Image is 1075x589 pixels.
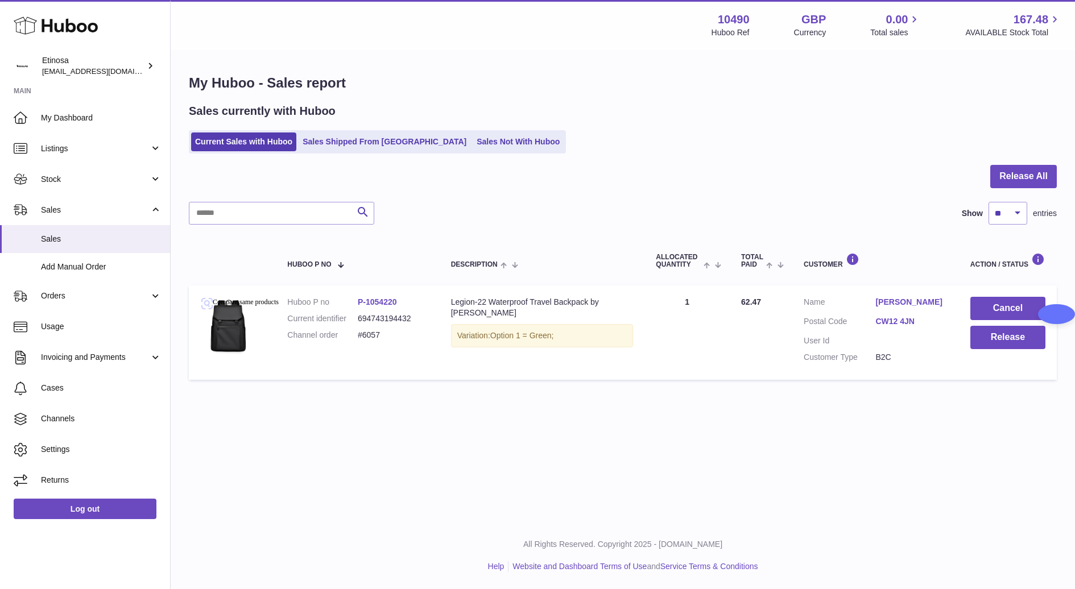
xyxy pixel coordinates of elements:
[804,297,875,310] dt: Name
[41,383,162,393] span: Cases
[990,165,1057,188] button: Release All
[41,205,150,215] span: Sales
[508,561,758,572] li: and
[741,297,761,306] span: 62.47
[804,352,875,363] dt: Customer Type
[14,57,31,74] img: Wolphuk@gmail.com
[875,297,947,308] a: [PERSON_NAME]
[801,12,826,27] strong: GBP
[965,12,1061,38] a: 167.48 AVAILABLE Stock Total
[1033,208,1057,219] span: entries
[794,27,826,38] div: Currency
[41,174,150,185] span: Stock
[970,253,1045,268] div: Action / Status
[279,298,282,304] img: Sc04c7ecdac3c49e6a1b19c987a4e3931O.png
[41,234,162,244] span: Sales
[14,499,156,519] a: Log out
[804,253,948,268] div: Customer
[451,297,634,318] div: Legion-22 Waterproof Travel Backpack by [PERSON_NAME]
[42,67,167,76] span: [EMAIL_ADDRESS][DOMAIN_NAME]
[189,103,336,119] h2: Sales currently with Huboo
[358,297,397,306] a: P-1054220
[41,291,150,301] span: Orders
[287,261,331,268] span: Huboo P no
[804,316,875,330] dt: Postal Code
[41,113,162,123] span: My Dashboard
[490,331,554,340] span: Option 1 = Green;
[451,261,498,268] span: Description
[358,330,428,341] dd: #6057
[41,262,162,272] span: Add Manual Order
[512,562,647,571] a: Website and Dashboard Terms of Use
[41,444,162,455] span: Settings
[718,12,750,27] strong: 10490
[41,413,162,424] span: Channels
[965,27,1061,38] span: AVAILABLE Stock Total
[41,475,162,486] span: Returns
[41,143,150,154] span: Listings
[287,330,358,341] dt: Channel order
[299,132,470,151] a: Sales Shipped From [GEOGRAPHIC_DATA]
[189,74,1057,92] h1: My Huboo - Sales report
[1014,12,1048,27] span: 167.48
[660,562,758,571] a: Service Terms & Conditions
[473,132,564,151] a: Sales Not With Huboo
[287,297,358,308] dt: Huboo P no
[875,316,947,327] a: CW12 4JN
[287,313,358,324] dt: Current identifier
[191,132,296,151] a: Current Sales with Huboo
[41,321,162,332] span: Usage
[656,254,700,268] span: ALLOCATED Quantity
[970,326,1045,349] button: Release
[358,313,428,324] dd: 694743194432
[886,12,908,27] span: 0.00
[180,539,1066,550] p: All Rights Reserved. Copyright 2025 - [DOMAIN_NAME]
[875,352,947,363] dd: B2C
[213,298,279,309] span: Compare same products
[712,27,750,38] div: Huboo Ref
[962,208,983,219] label: Show
[741,254,763,268] span: Total paid
[804,335,875,346] dt: User Id
[970,297,1045,320] button: Cancel
[488,562,505,571] a: Help
[644,285,730,380] td: 1
[870,12,921,38] a: 0.00 Total sales
[42,55,144,77] div: Etinosa
[451,324,634,347] div: Variation:
[41,352,150,363] span: Invoicing and Payments
[870,27,921,38] span: Total sales
[200,297,257,354] img: v-Black__765727349.webp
